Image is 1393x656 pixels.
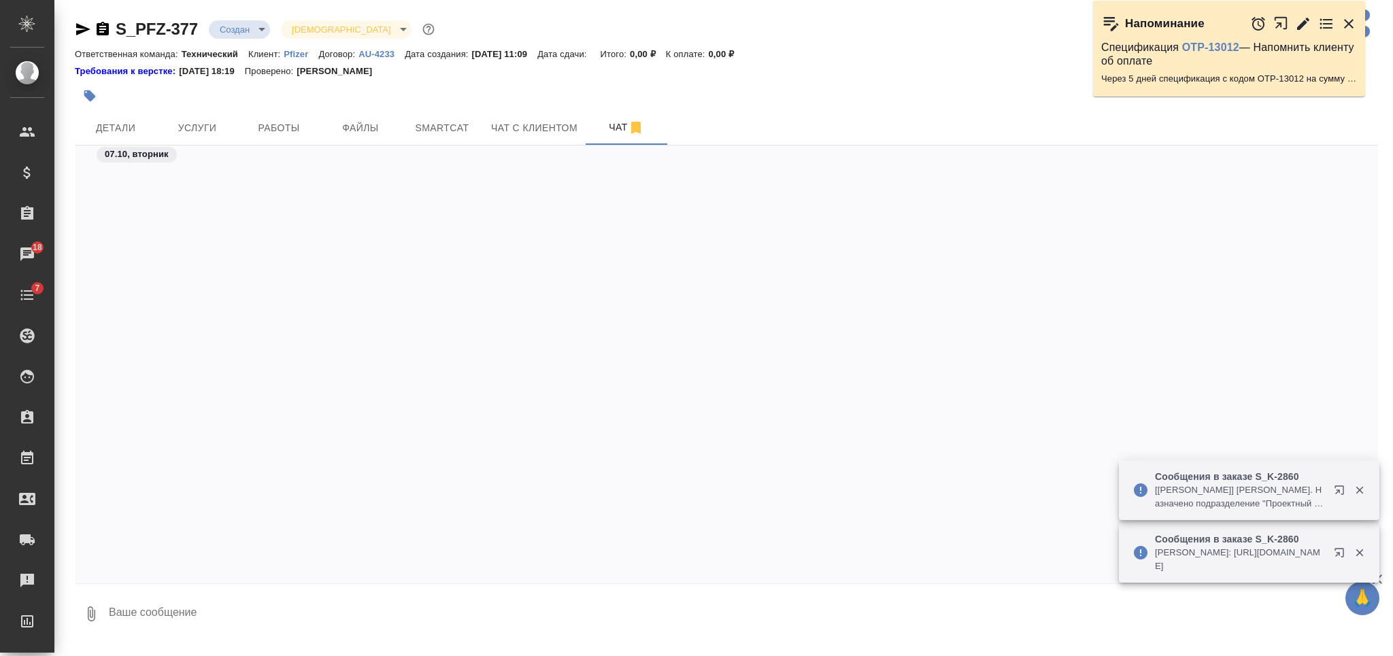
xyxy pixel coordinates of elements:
[246,120,312,137] span: Работы
[1295,16,1311,32] button: Редактировать
[1345,547,1373,559] button: Закрыть
[491,120,577,137] span: Чат с клиентом
[284,49,318,59] p: Pfizer
[628,120,644,136] svg: Отписаться
[75,65,179,78] div: Нажми, чтобы открыть папку с инструкцией
[297,65,382,78] p: [PERSON_NAME]
[601,49,630,59] p: Итого:
[288,24,395,35] button: [DEMOGRAPHIC_DATA]
[1182,41,1239,53] a: OTP-13012
[630,49,666,59] p: 0,00 ₽
[328,120,393,137] span: Файлы
[405,49,471,59] p: Дата создания:
[537,49,590,59] p: Дата сдачи:
[1250,16,1266,32] button: Отложить
[24,241,50,254] span: 18
[83,120,148,137] span: Детали
[209,20,270,39] div: Создан
[318,49,358,59] p: Договор:
[75,65,179,78] a: Требования к верстке:
[165,120,230,137] span: Услуги
[666,49,709,59] p: К оплате:
[1345,484,1373,496] button: Закрыть
[245,65,297,78] p: Проверено:
[75,49,182,59] p: Ответственная команда:
[1318,16,1335,32] button: Перейти в todo
[3,278,51,312] a: 7
[116,20,198,38] a: S_PFZ-377
[1326,539,1358,572] button: Открыть в новой вкладке
[3,237,51,271] a: 18
[1155,483,1325,511] p: [[PERSON_NAME]] [PERSON_NAME]. Назначено подразделение "Проектный офис"
[358,48,405,59] a: AU-4233
[281,20,411,39] div: Создан
[179,65,245,78] p: [DATE] 18:19
[105,148,169,161] p: 07.10, вторник
[709,49,745,59] p: 0,00 ₽
[1101,41,1357,68] p: Спецификация — Напомнить клиенту об оплате
[1155,470,1325,483] p: Сообщения в заказе S_K-2860
[75,21,91,37] button: Скопировать ссылку для ЯМессенджера
[1326,477,1358,509] button: Открыть в новой вкладке
[95,21,111,37] button: Скопировать ссылку
[248,49,284,59] p: Клиент:
[358,49,405,59] p: AU-4233
[1273,9,1289,38] button: Открыть в новой вкладке
[284,48,318,59] a: Pfizer
[216,24,254,35] button: Создан
[182,49,248,59] p: Технический
[1125,17,1205,31] p: Напоминание
[409,120,475,137] span: Smartcat
[1155,532,1325,546] p: Сообщения в заказе S_K-2860
[1101,72,1357,86] p: Через 5 дней спецификация с кодом OTP-13012 на сумму 29678.19 RUB будет просрочена
[75,81,105,111] button: Добавить тэг
[420,20,437,38] button: Доп статусы указывают на важность/срочность заказа
[27,281,48,295] span: 7
[594,119,659,136] span: Чат
[472,49,538,59] p: [DATE] 11:09
[1341,16,1357,32] button: Закрыть
[1155,546,1325,573] p: [PERSON_NAME]: [URL][DOMAIN_NAME]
